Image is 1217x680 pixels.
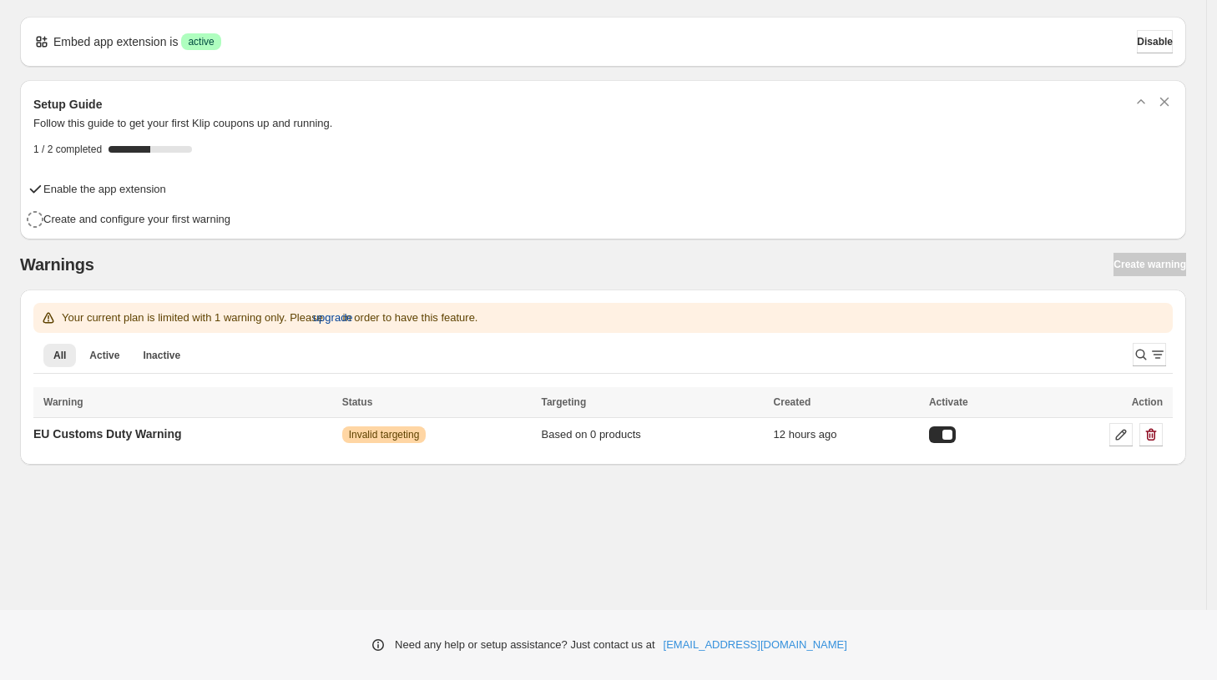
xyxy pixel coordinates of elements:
[89,349,119,362] span: Active
[929,396,968,408] span: Activate
[20,254,94,275] h2: Warnings
[33,421,182,447] a: EU Customs Duty Warning
[542,426,764,443] div: Based on 0 products
[774,396,811,408] span: Created
[62,310,477,326] p: Your current plan is limited with 1 warning only. Please in order to have this feature.
[43,211,230,228] h4: Create and configure your first warning
[1132,396,1163,408] span: Action
[342,396,373,408] span: Status
[1137,35,1173,48] span: Disable
[188,35,214,48] span: active
[1137,30,1173,53] button: Disable
[313,310,353,326] span: upgrade
[313,305,353,331] button: upgrade
[33,426,182,442] p: EU Customs Duty Warning
[664,637,847,653] a: [EMAIL_ADDRESS][DOMAIN_NAME]
[143,349,180,362] span: Inactive
[43,181,166,198] h4: Enable the app extension
[349,428,420,441] span: Invalid targeting
[33,143,102,156] span: 1 / 2 completed
[33,96,102,113] h3: Setup Guide
[33,115,1173,132] p: Follow this guide to get your first Klip coupons up and running.
[53,349,66,362] span: All
[1133,343,1166,366] button: Search and filter results
[43,396,83,408] span: Warning
[774,426,919,443] div: 12 hours ago
[53,33,178,50] p: Embed app extension is
[542,396,587,408] span: Targeting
